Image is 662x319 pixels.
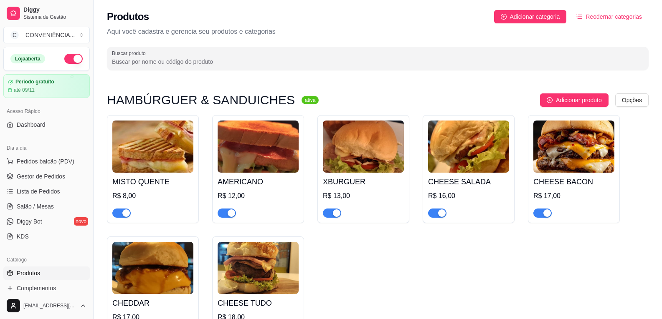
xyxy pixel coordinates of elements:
[64,54,83,64] button: Alterar Status
[547,97,553,103] span: plus-circle
[533,121,614,173] img: product-image
[218,121,299,173] img: product-image
[17,157,74,166] span: Pedidos balcão (PDV)
[510,12,560,21] span: Adicionar categoria
[3,296,90,316] button: [EMAIL_ADDRESS][DOMAIN_NAME]
[428,176,509,188] h4: CHEESE SALADA
[3,3,90,23] a: DiggySistema de Gestão
[3,155,90,168] button: Pedidos balcão (PDV)
[14,87,35,93] article: até 09/11
[15,79,54,85] article: Período gratuito
[17,269,40,277] span: Produtos
[17,232,29,241] span: KDS
[570,10,649,23] button: Reodernar categorias
[112,121,193,173] img: product-image
[3,74,90,98] a: Período gratuitoaté 09/11
[540,93,609,107] button: Adicionar produto
[3,27,90,43] button: Select a team
[323,176,404,188] h4: XBURGUER
[112,297,193,309] h4: CHEDDAR
[3,266,90,280] a: Produtos
[112,191,193,201] div: R$ 8,00
[17,202,54,211] span: Salão / Mesas
[323,121,404,173] img: product-image
[23,6,86,14] span: Diggy
[3,170,90,183] a: Gestor de Pedidos
[23,302,76,309] span: [EMAIL_ADDRESS][DOMAIN_NAME]
[10,31,19,39] span: C
[428,191,509,201] div: R$ 16,00
[17,121,46,129] span: Dashboard
[494,10,567,23] button: Adicionar categoria
[556,95,602,105] span: Adicionar produto
[3,105,90,118] div: Acesso Rápido
[3,118,90,131] a: Dashboard
[3,230,90,243] a: KDS
[533,176,614,188] h4: CHEESE BACON
[622,95,642,105] span: Opções
[501,14,507,20] span: plus-circle
[112,50,149,57] label: Buscar produto
[3,200,90,213] a: Salão / Mesas
[302,96,319,104] sup: ativa
[107,10,149,23] h2: Produtos
[3,185,90,198] a: Lista de Pedidos
[323,191,404,201] div: R$ 13,00
[3,141,90,155] div: Dia a dia
[3,215,90,228] a: Diggy Botnovo
[112,58,644,66] input: Buscar produto
[218,242,299,294] img: product-image
[10,54,45,63] div: Loja aberta
[428,121,509,173] img: product-image
[17,187,60,196] span: Lista de Pedidos
[586,12,642,21] span: Reodernar categorias
[576,14,582,20] span: ordered-list
[615,93,649,107] button: Opções
[218,191,299,201] div: R$ 12,00
[17,172,65,181] span: Gestor de Pedidos
[3,253,90,266] div: Catálogo
[17,217,42,226] span: Diggy Bot
[112,242,193,294] img: product-image
[3,281,90,295] a: Complementos
[23,14,86,20] span: Sistema de Gestão
[25,31,75,39] div: CONVENIÊNCIA ...
[533,191,614,201] div: R$ 17,00
[107,95,295,105] h3: HAMBÚRGUER & SANDUICHES
[107,27,649,37] p: Aqui você cadastra e gerencia seu produtos e categorias
[17,284,56,292] span: Complementos
[112,176,193,188] h4: MISTO QUENTE
[218,297,299,309] h4: CHEESE TUDO
[218,176,299,188] h4: AMERICANO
